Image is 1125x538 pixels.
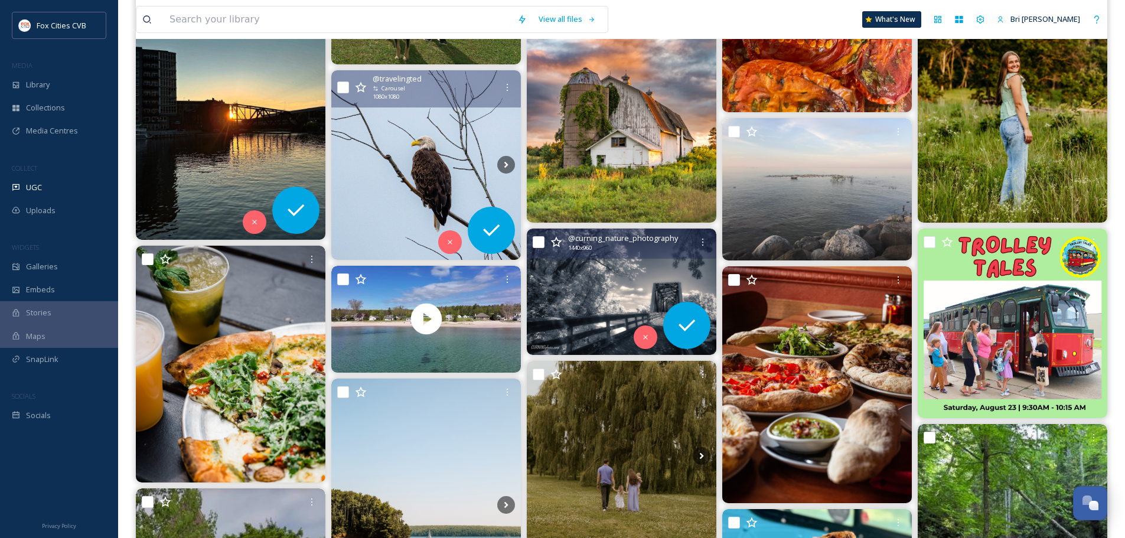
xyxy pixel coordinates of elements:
span: Uploads [26,205,56,216]
span: Library [26,79,50,90]
a: Privacy Policy [42,518,76,532]
a: View all files [533,8,602,31]
span: MEDIA [12,61,32,70]
img: Channeling some midweek calm - - - - - - #lakemichigan #sheboygan #wisconsin #summer #travel #tra... [722,118,912,260]
button: Open Chat [1073,486,1107,520]
span: Bri [PERSON_NAME] [1010,14,1080,24]
span: Fox Cities CVB [37,20,86,31]
a: What's New [862,11,921,28]
span: Carousel [381,84,405,93]
img: Old railroad bridge in Onalaska, WI⁠ CurningPhoto.com⁠ ⁠ ⁠ ⁠ ⁠ ⁠ ⁠ ⁠ #naturalwisconsin⁠ #onlyinwi... [527,229,716,355]
img: One experience that never gets old is seeing bald eagles up close on the Wisconsin River. The one... [331,70,521,260]
a: Bri [PERSON_NAME] [991,8,1086,31]
span: Stories [26,307,51,318]
span: Maps [26,331,45,342]
span: 1080 x 1080 [373,93,399,101]
span: Privacy Policy [42,522,76,530]
input: Search your library [164,6,511,32]
img: Eat outside while the season allows. You've been warned. . . . 🟡 Morning Glory on Baileys: 8a–1p ... [136,246,325,482]
img: All aboard for Trolley Tales! Take a FREE ride on the Downtown Appleton Trolley this Saturday, Au... [918,229,1107,418]
span: COLLECT [12,164,37,172]
span: 1440 x 960 [568,244,592,252]
span: Embeds [26,284,55,295]
span: WIDGETS [12,243,39,252]
span: Media Centres [26,125,78,136]
span: SnapLink [26,354,58,365]
span: Socials [26,410,51,421]
span: @ travelingted [373,73,422,84]
video: alittlebitofcoffeedc is a great place for a cup of coffee and relaxing on the beach! #jacksonport... [331,266,521,373]
span: SOCIALS [12,392,35,400]
img: Tonight’s dinner plans? A glass of vino and a slice (or three). 🍕 📍Harry's Pizza e Vino #elkhartl... [722,266,912,503]
img: thumbnail [331,266,521,373]
span: @ curning_nature_photography [568,233,678,244]
span: Galleries [26,261,58,272]
span: UGC [26,182,42,193]
span: Collections [26,102,65,113]
img: images.png [19,19,31,31]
